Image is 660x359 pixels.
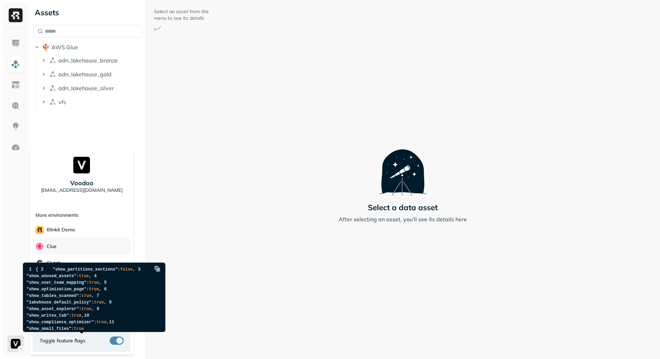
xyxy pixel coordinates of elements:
[135,267,145,272] span: 3
[86,287,89,292] span: :
[74,326,84,331] span: true
[26,267,150,338] code: }
[26,300,91,305] span: "lakehouse_default_policy"
[94,300,104,305] span: true
[118,267,120,272] span: :
[47,226,75,233] p: Blinkit Demo
[109,320,118,325] span: 11
[26,307,79,311] span: "show_asset_explorer"
[38,267,48,272] span: 2
[94,294,103,298] span: 7
[69,313,71,318] span: :
[36,267,38,272] span: {
[99,280,101,285] span: ,
[91,300,94,305] span: :
[72,326,74,331] span: :
[97,320,107,325] span: true
[99,287,101,292] span: ,
[94,320,96,325] span: :
[120,267,133,272] span: false
[35,212,79,219] p: More environments
[70,179,93,187] p: Voodoo
[35,225,44,234] img: Blinkit Demo
[26,313,69,318] span: "show_writes_tab"
[104,300,106,305] span: ,
[73,157,90,173] img: Voodoo
[35,259,44,267] img: Clutch
[91,274,101,279] span: 4
[79,307,81,311] span: :
[47,243,57,250] p: Clue
[101,281,111,285] span: 5
[106,300,116,305] span: 8
[35,242,44,250] img: Clue
[81,293,91,298] span: true
[26,267,36,272] span: 1
[84,314,93,318] span: 10
[133,267,135,272] span: ,
[26,274,76,279] span: "show_unused_assets"
[106,320,109,325] span: ,
[89,287,99,292] span: true
[41,187,123,194] p: [EMAIL_ADDRESS][DOMAIN_NAME]
[76,274,79,279] span: :
[26,280,86,285] span: "show_user_team_mapping"
[86,280,89,285] span: :
[53,267,118,272] span: "show_partitions_sections"
[81,313,84,318] span: ,
[154,265,161,272] img: Copy
[47,260,61,266] p: Clutch
[101,287,111,292] span: 6
[79,274,89,279] span: true
[91,307,94,311] span: ,
[94,307,103,311] span: 9
[26,287,86,292] span: "show_optimization_page"
[91,293,94,298] span: ,
[72,313,82,318] span: true
[26,293,79,298] span: "show_tables_scanned"
[26,320,94,325] span: "show_compliance_optimizer"
[89,280,99,285] span: true
[79,293,81,298] span: :
[89,274,91,279] span: ,
[40,337,85,344] span: Toggle feature flags
[81,307,91,311] span: true
[26,326,72,331] span: "show_small_files"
